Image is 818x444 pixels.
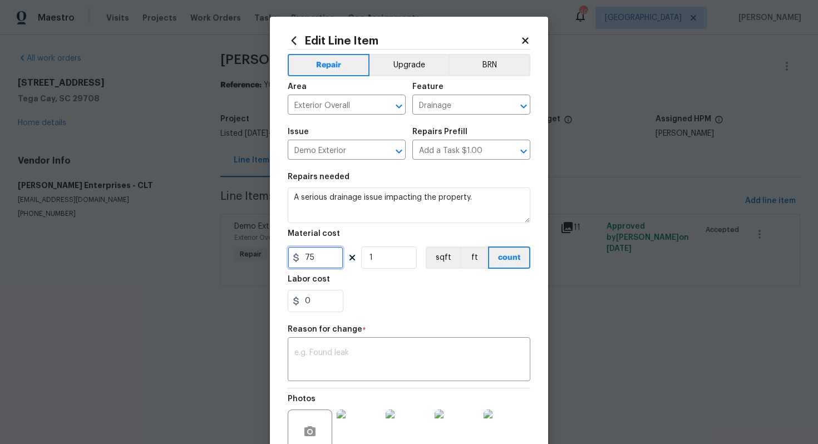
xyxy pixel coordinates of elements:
[391,98,407,114] button: Open
[288,325,362,333] h5: Reason for change
[460,246,488,269] button: ft
[516,98,531,114] button: Open
[288,128,309,136] h5: Issue
[288,230,340,238] h5: Material cost
[288,34,520,47] h2: Edit Line Item
[288,275,330,283] h5: Labor cost
[488,246,530,269] button: count
[412,83,444,91] h5: Feature
[288,54,369,76] button: Repair
[288,83,307,91] h5: Area
[391,144,407,159] button: Open
[369,54,449,76] button: Upgrade
[449,54,530,76] button: BRN
[288,173,349,181] h5: Repairs needed
[412,128,467,136] h5: Repairs Prefill
[288,395,316,403] h5: Photos
[516,144,531,159] button: Open
[288,188,530,223] textarea: A serious drainage issue impacting the property.
[426,246,460,269] button: sqft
